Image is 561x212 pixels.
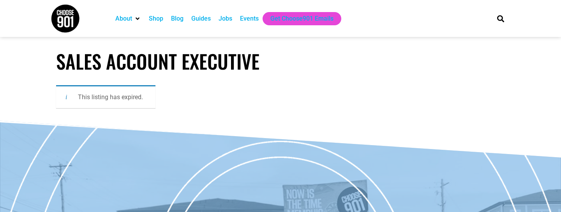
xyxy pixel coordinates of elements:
a: Jobs [219,14,232,23]
a: Events [240,14,259,23]
nav: Main nav [111,12,484,25]
a: Guides [191,14,211,23]
a: Shop [149,14,163,23]
div: This listing has expired. [56,85,155,108]
div: About [111,12,145,25]
div: Search [494,12,507,25]
a: Blog [171,14,183,23]
h1: Sales Account Executive [56,50,505,73]
a: Get Choose901 Emails [270,14,333,23]
a: About [115,14,132,23]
